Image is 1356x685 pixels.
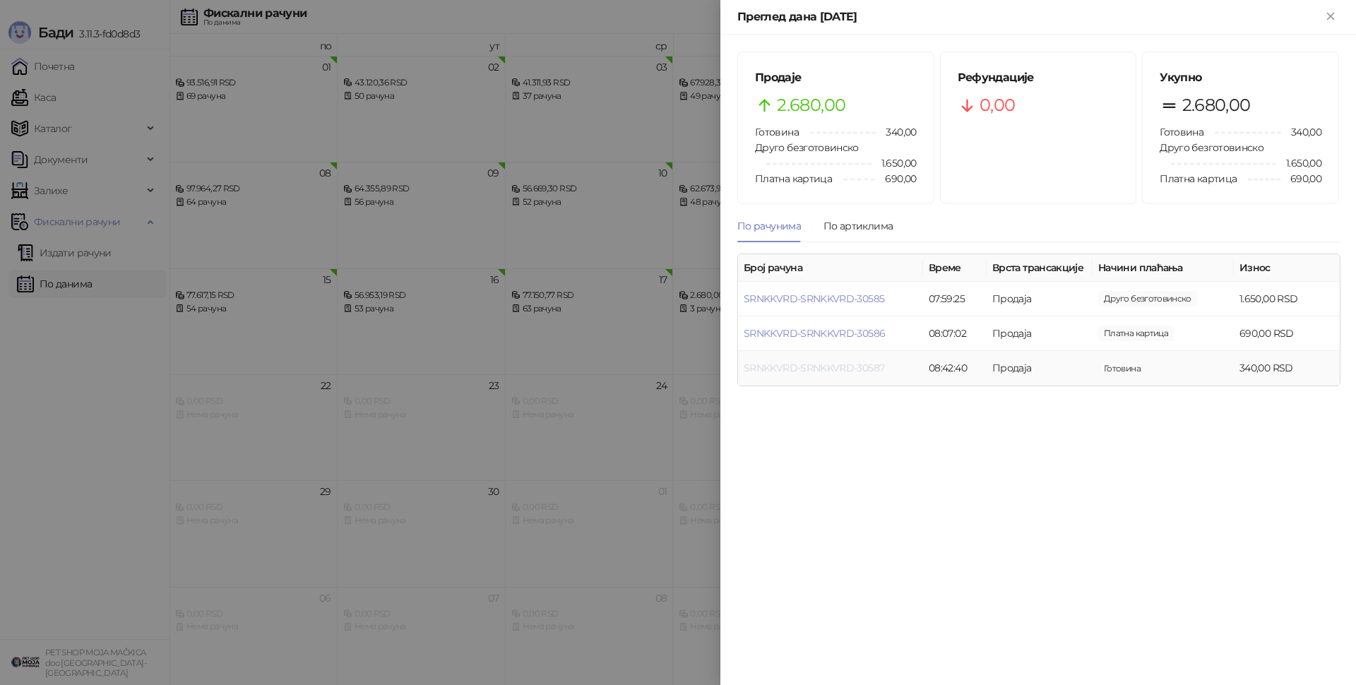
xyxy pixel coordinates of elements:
[777,92,845,119] span: 2.680,00
[744,362,884,374] a: SRNKKVRD-SRNKKVRD-30587
[1098,291,1197,306] span: 1.650,00
[958,69,1119,86] h5: Рефундације
[1098,326,1174,341] span: 690,00
[1160,172,1237,185] span: Платна картица
[1234,282,1340,316] td: 1.650,00 RSD
[1234,254,1340,282] th: Износ
[744,292,884,305] a: SRNKKVRD-SRNKKVRD-30585
[876,124,916,140] span: 340,00
[755,69,917,86] h5: Продаје
[980,92,1015,119] span: 0,00
[872,155,917,171] span: 1.650,00
[1280,171,1321,186] span: 690,00
[987,282,1093,316] td: Продаја
[1160,126,1203,138] span: Готовина
[755,172,832,185] span: Платна картица
[755,141,859,154] span: Друго безготовинско
[923,316,987,351] td: 08:07:02
[738,254,923,282] th: Број рачуна
[923,351,987,386] td: 08:42:40
[1160,69,1321,86] h5: Укупно
[1093,254,1234,282] th: Начини плаћања
[923,282,987,316] td: 07:59:25
[755,126,799,138] span: Готовина
[875,171,916,186] span: 690,00
[987,351,1093,386] td: Продаја
[1234,316,1340,351] td: 690,00 RSD
[1234,351,1340,386] td: 340,00 RSD
[737,8,1322,25] div: Преглед дана [DATE]
[923,254,987,282] th: Време
[987,316,1093,351] td: Продаја
[1322,8,1339,25] button: Close
[1098,361,1146,376] span: 5.040,00
[1276,155,1321,171] span: 1.650,00
[737,218,801,234] div: По рачунима
[987,254,1093,282] th: Врста трансакције
[1160,141,1263,154] span: Друго безготовинско
[823,218,893,234] div: По артиклима
[744,327,885,340] a: SRNKKVRD-SRNKKVRD-30586
[1182,92,1251,119] span: 2.680,00
[1281,124,1321,140] span: 340,00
